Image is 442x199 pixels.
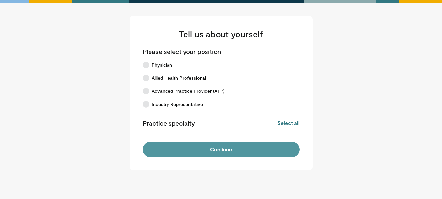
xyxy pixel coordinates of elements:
[152,88,224,94] span: Advanced Practice Provider (APP)
[152,101,203,108] span: Industry Representative
[143,29,300,39] h3: Tell us about yourself
[152,75,206,81] span: Allied Health Professional
[152,62,172,68] span: Physician
[277,119,299,127] button: Select all
[143,119,195,127] p: Practice specialty
[143,142,300,157] button: Continue
[143,47,221,56] p: Please select your position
